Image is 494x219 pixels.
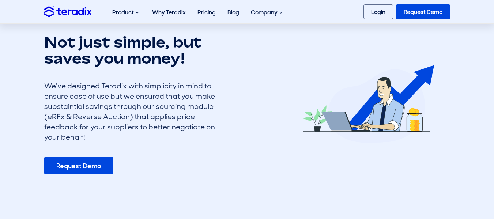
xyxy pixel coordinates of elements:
[44,81,220,142] div: We've designed Teradix with simplicity in mind to ensure ease of use but we ensured that you make...
[106,1,146,24] div: Product
[446,171,484,209] iframe: Chatbot
[44,34,220,66] h1: Not just simple, but saves you money!
[303,65,434,143] img: erfx feature
[146,1,192,24] a: Why Teradix
[44,6,92,17] img: Teradix logo
[396,4,450,19] a: Request Demo
[44,157,113,174] a: Request Demo
[245,1,290,24] div: Company
[192,1,222,24] a: Pricing
[363,4,393,19] a: Login
[222,1,245,24] a: Blog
